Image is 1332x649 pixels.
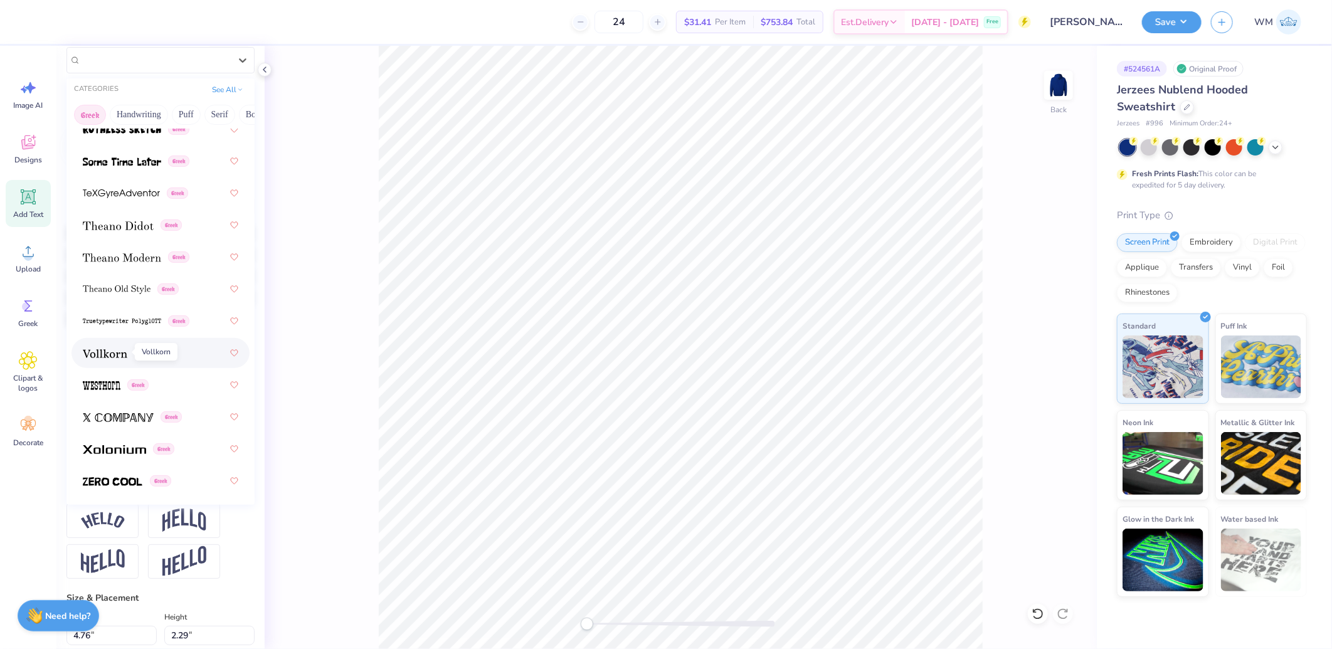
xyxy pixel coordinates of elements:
div: Transfers [1171,258,1221,277]
button: Save [1142,11,1202,33]
div: # 524561A [1117,61,1167,77]
strong: Fresh Prints Flash: [1132,169,1198,179]
img: Zero Cool [83,477,142,486]
span: Greek [161,411,182,423]
img: Water based Ink [1221,529,1302,591]
img: X Company [83,413,154,422]
span: Greek [167,187,188,199]
span: Upload [16,264,41,274]
span: Est. Delivery [841,16,889,29]
button: Handwriting [110,105,168,125]
span: Greek [153,443,174,455]
img: Theano Didot [83,221,154,230]
span: Designs [14,155,42,165]
div: Screen Print [1117,233,1178,252]
label: Height [164,609,187,625]
button: Puff [172,105,201,125]
img: Truetypewriter PolyglOTT [83,317,161,326]
span: # 996 [1146,119,1163,129]
strong: Need help? [46,610,91,622]
img: Wilfredo Manabat [1276,9,1301,34]
div: Digital Print [1245,233,1306,252]
img: Glow in the Dark Ink [1123,529,1203,591]
div: Embroidery [1181,233,1241,252]
button: Greek [74,105,106,125]
img: Ruthless Sketch [83,125,161,134]
span: Jerzees [1117,119,1139,129]
div: Accessibility label [581,618,593,630]
span: Standard [1123,319,1156,332]
span: Minimum Order: 24 + [1170,119,1232,129]
img: Westhorn [83,381,120,390]
img: Puff Ink [1221,335,1302,398]
span: $31.41 [684,16,711,29]
span: Neon Ink [1123,416,1153,429]
span: Add Text [13,209,43,219]
span: Greek [150,475,171,487]
span: Greek [19,319,38,329]
span: Greek [168,156,189,167]
img: Standard [1123,335,1203,398]
button: See All [208,83,247,96]
span: Puff Ink [1221,319,1247,332]
span: Metallic & Glitter Ink [1221,416,1295,429]
span: Greek [168,124,189,135]
img: Arc [81,512,125,529]
img: Metallic & Glitter Ink [1221,432,1302,495]
div: This color can be expedited for 5 day delivery. [1132,168,1286,191]
img: Vollkorn [83,349,127,358]
img: Arch [162,509,206,532]
div: Vinyl [1225,258,1260,277]
button: Serif [204,105,235,125]
img: Neon Ink [1123,432,1203,495]
div: Back [1050,104,1067,115]
span: Jerzees Nublend Hooded Sweatshirt [1117,82,1248,114]
span: Image AI [14,100,43,110]
img: Theano Modern [83,253,161,262]
span: Greek [168,315,189,327]
span: $753.84 [761,16,793,29]
span: Decorate [13,438,43,448]
img: Back [1046,73,1071,98]
input: Untitled Design [1040,9,1133,34]
div: Foil [1264,258,1293,277]
a: WM [1249,9,1307,34]
input: – – [595,11,643,33]
div: Vollkorn [135,343,177,361]
span: Glow in the Dark Ink [1123,512,1194,525]
img: Theano Old Style [83,285,151,294]
img: Flag [81,549,125,574]
span: Greek [127,379,149,391]
span: Per Item [715,16,746,29]
span: Clipart & logos [8,373,49,393]
span: WM [1254,15,1273,29]
div: Original Proof [1173,61,1244,77]
img: TeXGyreAdventor [83,189,160,198]
span: Greek [168,251,189,263]
div: Applique [1117,258,1167,277]
span: Greek [161,219,182,231]
button: Bold [239,105,270,125]
img: Xolonium [83,445,146,454]
span: Greek [157,283,179,295]
span: Total [796,16,815,29]
img: Rise [162,546,206,577]
img: Some Time Later [83,157,161,166]
span: Water based Ink [1221,512,1279,525]
span: [DATE] - [DATE] [911,16,979,29]
div: CATEGORIES [74,84,119,95]
div: Size & Placement [66,591,255,604]
div: Print Type [1117,208,1307,223]
div: Rhinestones [1117,283,1178,302]
span: Free [986,18,998,26]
